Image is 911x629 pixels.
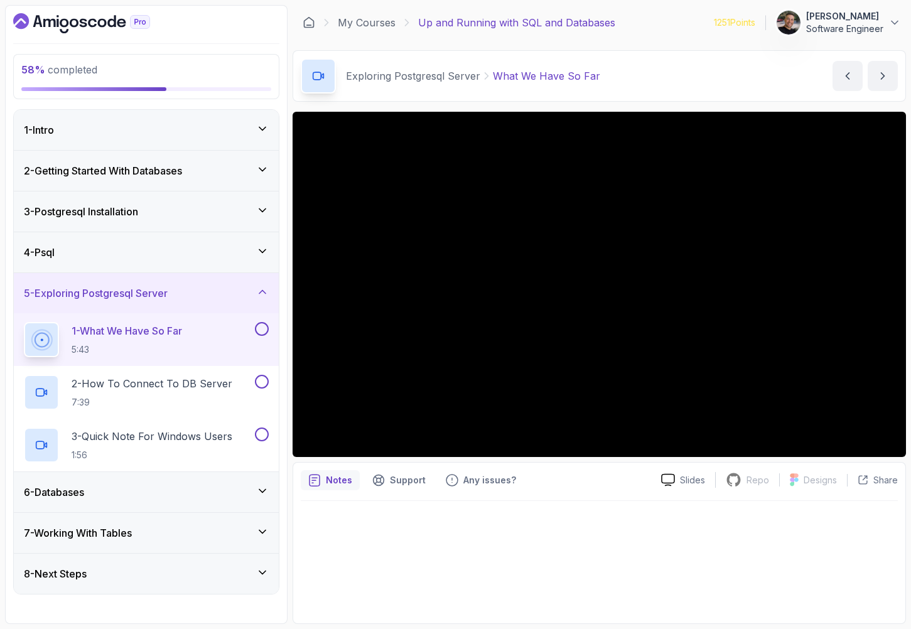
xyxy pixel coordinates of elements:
[24,375,269,410] button: 2-How To Connect To DB Server7:39
[868,61,898,91] button: next content
[72,323,182,338] p: 1 - What We Have So Far
[747,474,769,487] p: Repo
[804,474,837,487] p: Designs
[493,68,600,83] p: What We Have So Far
[390,474,426,487] p: Support
[14,110,279,150] button: 1-Intro
[21,63,97,76] span: completed
[72,376,232,391] p: 2 - How To Connect To DB Server
[806,10,883,23] p: [PERSON_NAME]
[847,474,898,487] button: Share
[777,11,800,35] img: user profile image
[806,23,883,35] p: Software Engineer
[24,322,269,357] button: 1-What We Have So Far5:43
[365,470,433,490] button: Support button
[873,474,898,487] p: Share
[72,396,232,409] p: 7:39
[24,485,84,500] h3: 6 - Databases
[463,474,516,487] p: Any issues?
[14,273,279,313] button: 5-Exploring Postgresql Server
[24,163,182,178] h3: 2 - Getting Started With Databases
[776,10,901,35] button: user profile image[PERSON_NAME]Software Engineer
[72,343,182,356] p: 5:43
[301,470,360,490] button: notes button
[418,15,615,30] p: Up and Running with SQL and Databases
[680,474,705,487] p: Slides
[24,286,168,301] h3: 5 - Exploring Postgresql Server
[24,566,87,581] h3: 8 - Next Steps
[14,232,279,272] button: 4-Psql
[338,15,396,30] a: My Courses
[14,151,279,191] button: 2-Getting Started With Databases
[438,470,524,490] button: Feedback button
[24,245,55,260] h3: 4 - Psql
[21,63,45,76] span: 58 %
[293,112,906,457] iframe: 1 - What We Have So Far
[24,204,138,219] h3: 3 - Postgresql Installation
[833,61,863,91] button: previous content
[14,472,279,512] button: 6-Databases
[14,554,279,594] button: 8-Next Steps
[326,474,352,487] p: Notes
[24,427,269,463] button: 3-Quick Note For Windows Users1:56
[24,525,132,540] h3: 7 - Working With Tables
[72,449,232,461] p: 1:56
[651,473,715,487] a: Slides
[346,68,480,83] p: Exploring Postgresql Server
[303,16,315,29] a: Dashboard
[14,513,279,553] button: 7-Working With Tables
[714,16,755,29] p: 1251 Points
[24,122,54,137] h3: 1 - Intro
[72,429,232,444] p: 3 - Quick Note For Windows Users
[13,13,179,33] a: Dashboard
[14,191,279,232] button: 3-Postgresql Installation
